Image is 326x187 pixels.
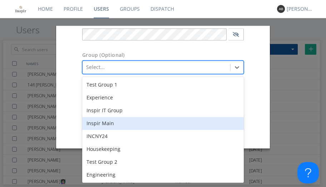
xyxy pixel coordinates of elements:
img: 373638.png [277,5,285,13]
div: Inspir IT Group [82,104,244,117]
div: INCNY24 [82,130,244,143]
div: Inspir Main [82,117,244,130]
div: Test Group 1 [82,79,244,92]
img: ff256a24637843f88611b6364927a22a [14,3,27,15]
div: Housekeeping [82,143,244,156]
div: Engineering [82,169,244,182]
div: Test Group 2 [82,156,244,169]
div: [PERSON_NAME] [287,5,313,13]
label: Group (Optional) [82,52,124,59]
div: Experience [82,92,244,104]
